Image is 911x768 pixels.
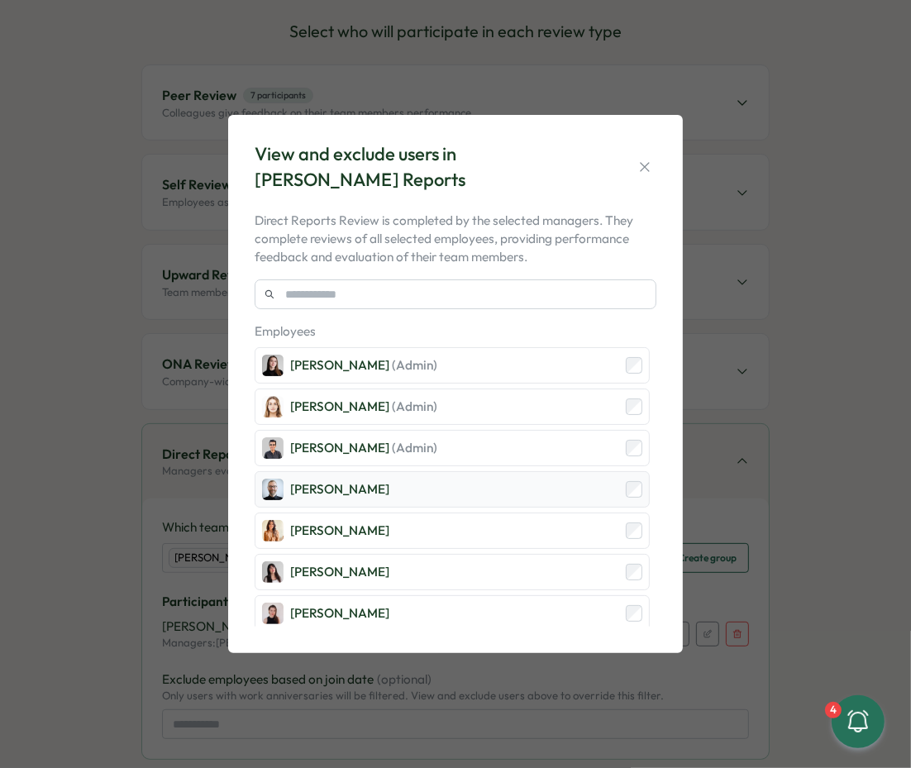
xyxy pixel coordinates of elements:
[825,702,842,718] div: 4
[290,356,437,374] div: [PERSON_NAME]
[262,396,284,417] img: Friederike Giese
[262,603,284,624] img: Axi Molnar
[255,322,650,341] p: Employees
[262,479,284,500] img: Michael Johannes
[255,212,656,266] p: Direct Reports Review is completed by the selected managers. They complete reviews of all selecte...
[392,357,437,373] span: (Admin)
[262,561,284,583] img: Andrea Lopez
[290,480,389,498] div: [PERSON_NAME]
[290,563,389,581] div: [PERSON_NAME]
[262,355,284,376] img: Elena Ladushyna
[392,440,437,456] span: (Admin)
[290,522,389,540] div: [PERSON_NAME]
[262,437,284,459] img: Hasan Naqvi
[262,520,284,541] img: Mariana Silva
[832,695,885,748] button: 4
[255,141,594,193] div: View and exclude users in [PERSON_NAME] Reports
[290,398,437,416] div: [PERSON_NAME]
[290,604,389,623] div: [PERSON_NAME]
[290,439,437,457] div: [PERSON_NAME]
[392,398,437,414] span: (Admin)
